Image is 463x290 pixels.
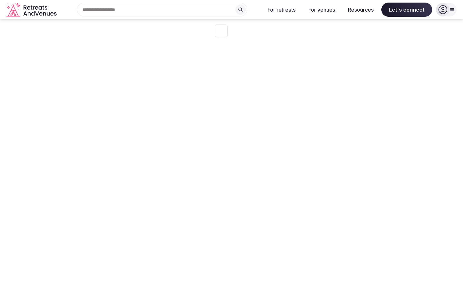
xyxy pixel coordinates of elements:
[6,3,58,17] svg: Retreats and Venues company logo
[303,3,340,17] button: For venues
[343,3,379,17] button: Resources
[6,3,58,17] a: Visit the homepage
[381,3,432,17] span: Let's connect
[262,3,301,17] button: For retreats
